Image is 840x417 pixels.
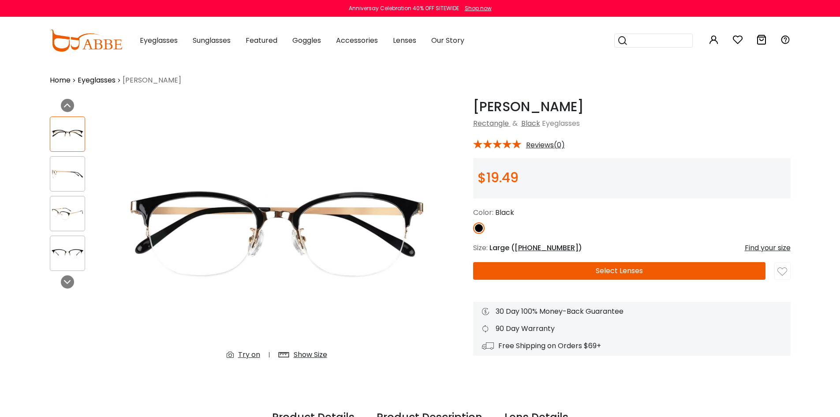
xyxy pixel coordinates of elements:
div: Try on [238,349,260,360]
div: Free Shipping on Orders $69+ [482,341,782,351]
span: Lenses [393,35,416,45]
span: Size: [473,243,488,253]
span: Black [495,207,514,218]
img: abbeglasses.com [50,30,122,52]
h1: [PERSON_NAME] [473,99,791,115]
span: Eyeglasses [140,35,178,45]
span: $19.49 [478,168,519,187]
a: Eyeglasses [78,75,116,86]
div: Anniversay Celebration 40% OFF SITEWIDE [349,4,459,12]
span: Sunglasses [193,35,231,45]
a: Home [50,75,71,86]
span: Our Story [431,35,464,45]
a: Shop now [460,4,492,12]
img: Polly Black Combination Eyeglasses , Fashion , NosePads Frames from ABBE Glasses [116,99,438,367]
span: Eyeglasses [542,118,580,128]
img: Polly Black Combination Eyeglasses , Fashion , NosePads Frames from ABBE Glasses [50,165,85,183]
span: Large ( ) [489,243,582,253]
button: Select Lenses [473,262,765,280]
a: Rectangle [473,118,509,128]
span: [PERSON_NAME] [123,75,181,86]
div: Show Size [294,349,327,360]
img: Polly Black Combination Eyeglasses , Fashion , NosePads Frames from ABBE Glasses [50,245,85,262]
img: Polly Black Combination Eyeglasses , Fashion , NosePads Frames from ABBE Glasses [50,205,85,222]
span: Accessories [336,35,378,45]
div: Shop now [465,4,492,12]
div: 30 Day 100% Money-Back Guarantee [482,306,782,317]
span: [PHONE_NUMBER] [515,243,579,253]
div: 90 Day Warranty [482,323,782,334]
img: Polly Black Combination Eyeglasses , Fashion , NosePads Frames from ABBE Glasses [50,126,85,143]
div: Find your size [745,243,791,253]
span: & [511,118,519,128]
a: Black [521,118,540,128]
span: Goggles [292,35,321,45]
img: like [777,267,787,277]
span: Color: [473,207,493,218]
span: Reviews(0) [526,141,565,149]
span: Featured [246,35,277,45]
